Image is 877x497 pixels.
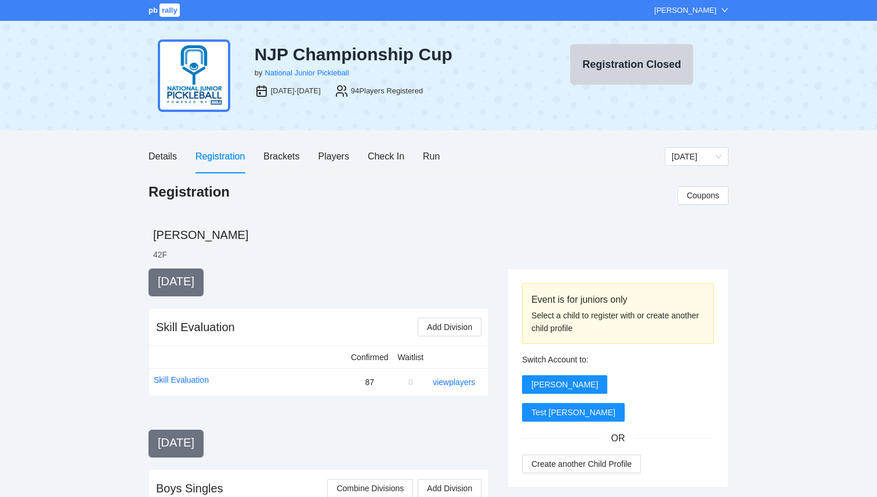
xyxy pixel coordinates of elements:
span: OR [602,431,635,445]
span: [DATE] [158,275,194,288]
div: Check In [368,149,404,164]
a: Skill Evaluation [154,373,209,386]
img: njp-logo2.png [158,39,230,112]
div: 94 Players Registered [351,85,423,97]
a: view players [433,378,475,387]
li: 42 F [153,249,167,260]
div: Players [318,149,349,164]
span: pb [148,6,158,14]
div: Event is for juniors only [531,292,705,307]
button: [PERSON_NAME] [522,375,607,394]
div: by [255,67,263,79]
div: Brackets [263,149,299,164]
span: [DATE] [158,436,194,449]
button: Create another Child Profile [522,455,641,473]
a: pbrally [148,6,182,14]
button: Coupons [677,186,729,205]
div: NJP Championship Cup [255,44,526,65]
div: Select a child to register with or create another child profile [531,309,705,335]
div: Boys Singles [156,480,223,496]
div: [PERSON_NAME] [654,5,716,16]
td: 87 [346,368,393,396]
div: [DATE]-[DATE] [271,85,321,97]
span: rally [160,3,180,17]
div: Waitlist [398,351,424,364]
h2: [PERSON_NAME] [153,227,729,243]
span: Coupons [687,189,719,202]
span: down [721,6,729,14]
span: Combine Divisions [336,482,404,495]
div: Registration [195,149,245,164]
div: Run [423,149,440,164]
div: Switch Account to: [522,353,714,366]
span: Test [PERSON_NAME] [531,406,615,419]
div: Details [148,149,177,164]
div: Skill Evaluation [156,319,235,335]
span: 0 [408,378,413,387]
span: Thursday [672,148,722,165]
h1: Registration [148,183,230,201]
span: [PERSON_NAME] [531,378,598,391]
button: Test [PERSON_NAME] [522,403,625,422]
div: Confirmed [351,351,389,364]
span: Create another Child Profile [531,458,632,470]
a: National Junior Pickleball [264,68,349,77]
span: Add Division [427,482,472,495]
span: Add Division [427,321,472,333]
button: Registration Closed [570,44,693,85]
button: Add Division [418,318,481,336]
